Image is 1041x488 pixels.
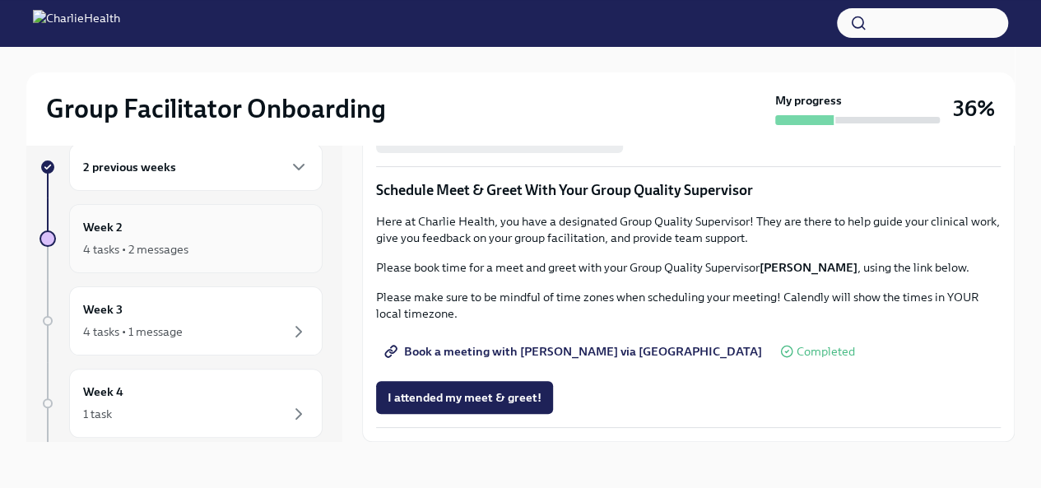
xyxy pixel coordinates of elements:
span: I attended my meet & greet! [388,389,541,406]
span: Completed [797,346,855,358]
div: 4 tasks • 2 messages [83,241,188,258]
h3: 36% [953,94,995,123]
p: Here at Charlie Health, you have a designated Group Quality Supervisor! They are there to help gu... [376,213,1001,246]
p: Schedule Meet & Greet With Your Group Quality Supervisor [376,180,1001,200]
strong: My progress [775,92,842,109]
img: CharlieHealth [33,10,120,36]
p: Please make sure to be mindful of time zones when scheduling your meeting! Calendly will show the... [376,289,1001,322]
h6: Week 2 [83,218,123,236]
p: Please book time for a meet and greet with your Group Quality Supervisor , using the link below. [376,259,1001,276]
a: Week 24 tasks • 2 messages [40,204,323,273]
div: 1 task [83,406,112,422]
h6: Week 3 [83,300,123,318]
a: Week 34 tasks • 1 message [40,286,323,356]
span: Book a meeting with [PERSON_NAME] via [GEOGRAPHIC_DATA] [388,343,762,360]
h6: Week 4 [83,383,123,401]
div: 4 tasks • 1 message [83,323,183,340]
h6: 2 previous weeks [83,158,176,176]
a: Week 41 task [40,369,323,438]
strong: [PERSON_NAME] [760,260,857,275]
button: I attended my meet & greet! [376,381,553,414]
div: 2 previous weeks [69,143,323,191]
a: Book a meeting with [PERSON_NAME] via [GEOGRAPHIC_DATA] [376,335,774,368]
h2: Group Facilitator Onboarding [46,92,386,125]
